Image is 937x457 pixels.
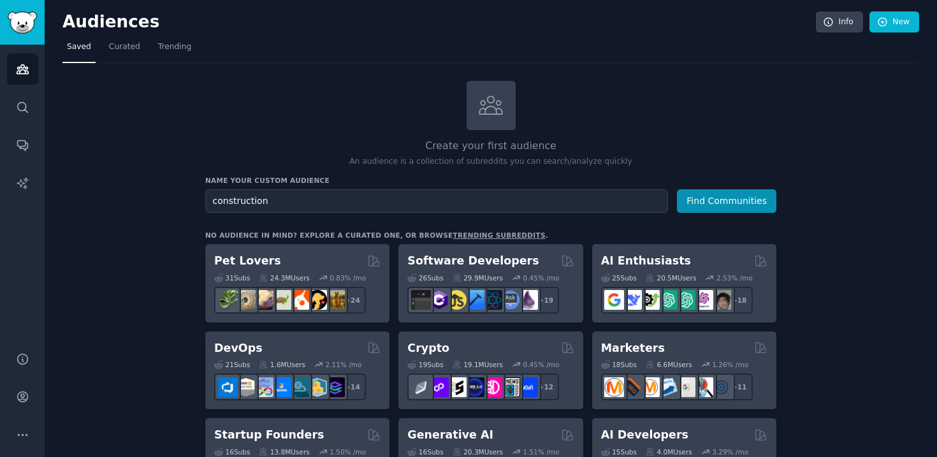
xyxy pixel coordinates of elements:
img: azuredevops [218,377,238,397]
h2: AI Enthusiasts [601,253,691,269]
h2: Startup Founders [214,427,324,443]
a: trending subreddits [453,231,545,239]
div: 2.53 % /mo [716,273,753,282]
span: Saved [67,41,91,53]
div: 1.50 % /mo [330,447,366,456]
img: leopardgeckos [254,290,273,310]
img: ArtificalIntelligence [711,290,731,310]
div: 4.0M Users [646,447,692,456]
h2: Software Developers [407,253,539,269]
img: content_marketing [604,377,624,397]
div: 13.8M Users [259,447,309,456]
h2: Marketers [601,340,665,356]
div: 3.29 % /mo [712,447,748,456]
img: software [411,290,431,310]
img: Emailmarketing [658,377,678,397]
div: No audience in mind? Explore a curated one, or browse . [205,231,548,240]
h2: AI Developers [601,427,688,443]
img: herpetology [218,290,238,310]
img: ballpython [236,290,256,310]
div: + 14 [339,374,366,400]
img: AskComputerScience [500,290,520,310]
div: + 11 [726,374,753,400]
img: iOSProgramming [465,290,484,310]
div: 0.45 % /mo [523,360,560,369]
h2: Create your first audience [205,138,776,154]
p: An audience is a collection of subreddits you can search/analyze quickly [205,156,776,168]
div: 1.26 % /mo [712,360,748,369]
div: 15 Sub s [601,447,637,456]
div: 20.3M Users [453,447,503,456]
img: turtle [272,290,291,310]
img: MarketingResearch [694,377,713,397]
div: 24.3M Users [259,273,309,282]
img: GummySearch logo [8,11,37,34]
h2: Crypto [407,340,449,356]
img: googleads [676,377,695,397]
div: + 19 [532,287,559,314]
img: OnlineMarketing [711,377,731,397]
img: AWS_Certified_Experts [236,377,256,397]
div: + 24 [339,287,366,314]
img: aws_cdk [307,377,327,397]
div: 19.1M Users [453,360,503,369]
img: OpenAIDev [694,290,713,310]
div: 16 Sub s [214,447,250,456]
div: 0.83 % /mo [330,273,366,282]
img: chatgpt_prompts_ [676,290,695,310]
div: 25 Sub s [601,273,637,282]
img: cockatiel [289,290,309,310]
div: 2.11 % /mo [326,360,362,369]
img: DeepSeek [622,290,642,310]
span: Curated [109,41,140,53]
img: AItoolsCatalog [640,290,660,310]
img: PetAdvice [307,290,327,310]
input: Pick a short name, like "Digital Marketers" or "Movie-Goers" [205,189,668,213]
img: platformengineering [289,377,309,397]
div: 21 Sub s [214,360,250,369]
img: elixir [518,290,538,310]
h2: Audiences [62,12,816,33]
img: DevOpsLinks [272,377,291,397]
button: Find Communities [677,189,776,213]
img: PlatformEngineers [325,377,345,397]
div: 16 Sub s [407,447,443,456]
img: AskMarketing [640,377,660,397]
img: csharp [429,290,449,310]
img: ethstaker [447,377,467,397]
div: 31 Sub s [214,273,250,282]
img: learnjavascript [447,290,467,310]
div: 18 Sub s [601,360,637,369]
img: CryptoNews [500,377,520,397]
div: 1.6M Users [259,360,305,369]
a: Trending [154,37,196,63]
a: Saved [62,37,96,63]
img: web3 [465,377,484,397]
a: New [869,11,919,33]
img: defiblockchain [483,377,502,397]
span: Trending [158,41,191,53]
div: 1.51 % /mo [523,447,560,456]
img: dogbreed [325,290,345,310]
img: ethfinance [411,377,431,397]
div: 29.9M Users [453,273,503,282]
div: 19 Sub s [407,360,443,369]
div: + 18 [726,287,753,314]
a: Curated [105,37,145,63]
div: 20.5M Users [646,273,696,282]
h2: DevOps [214,340,263,356]
img: bigseo [622,377,642,397]
h2: Generative AI [407,427,493,443]
a: Info [816,11,863,33]
img: reactnative [483,290,502,310]
img: chatgpt_promptDesign [658,290,678,310]
h3: Name your custom audience [205,176,776,185]
img: Docker_DevOps [254,377,273,397]
div: 26 Sub s [407,273,443,282]
div: + 12 [532,374,559,400]
div: 6.6M Users [646,360,692,369]
img: GoogleGeminiAI [604,290,624,310]
img: defi_ [518,377,538,397]
img: 0xPolygon [429,377,449,397]
h2: Pet Lovers [214,253,281,269]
